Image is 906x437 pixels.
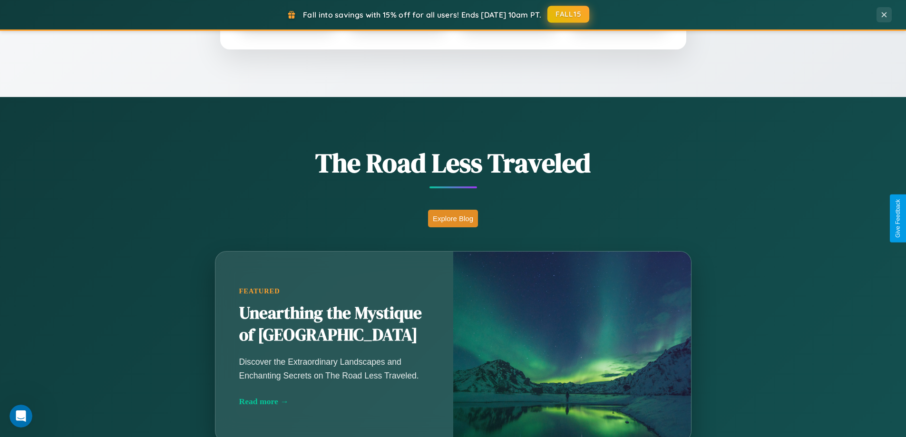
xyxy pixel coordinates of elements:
[168,145,739,181] h1: The Road Less Traveled
[303,10,541,19] span: Fall into savings with 15% off for all users! Ends [DATE] 10am PT.
[10,405,32,427] iframe: Intercom live chat
[239,287,429,295] div: Featured
[895,199,901,238] div: Give Feedback
[239,355,429,382] p: Discover the Extraordinary Landscapes and Enchanting Secrets on The Road Less Traveled.
[547,6,589,23] button: FALL15
[239,397,429,407] div: Read more →
[428,210,478,227] button: Explore Blog
[239,302,429,346] h2: Unearthing the Mystique of [GEOGRAPHIC_DATA]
